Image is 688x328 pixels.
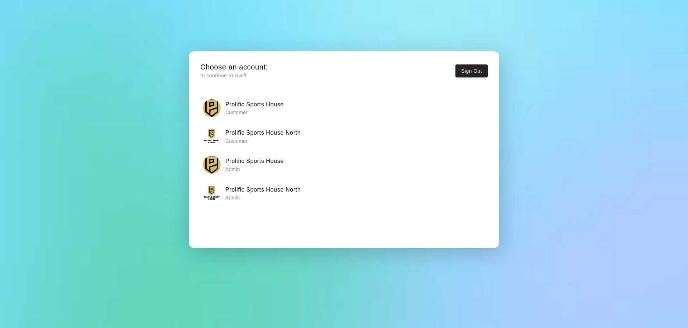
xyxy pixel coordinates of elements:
[200,62,268,72] h5: Choose an account:
[200,182,488,204] button: Prolific Sports House NorthProlific Sports House North Admin
[200,97,488,119] button: Prolific Sports HouseProlific Sports House Customer
[203,156,221,174] img: Prolific Sports House
[203,184,221,202] img: Prolific Sports House North
[225,194,301,201] p: Admin
[455,64,488,78] button: Sign Out
[225,109,284,116] p: Customer
[203,99,221,117] img: Prolific Sports House
[225,166,284,173] p: Admin
[203,127,221,145] img: Prolific Sports House North
[225,128,301,138] h6: Prolific Sports House North
[225,185,301,194] h6: Prolific Sports House North
[225,156,284,166] h6: Prolific Sports House
[200,72,268,79] p: to continue to Swift
[200,125,488,148] button: Prolific Sports House NorthProlific Sports House North Customer
[200,154,488,176] button: Prolific Sports HouseProlific Sports House Admin
[225,100,284,109] h6: Prolific Sports House
[225,138,301,145] p: Customer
